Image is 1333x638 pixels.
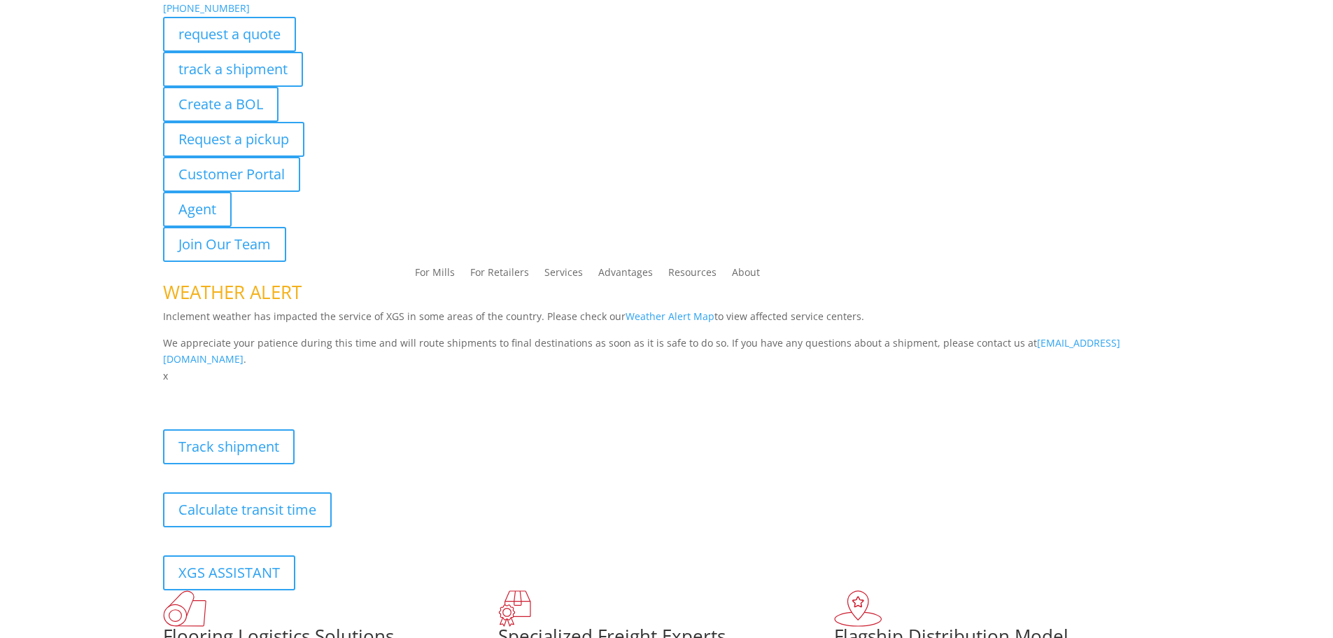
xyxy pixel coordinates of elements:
a: Agent [163,192,232,227]
a: Weather Alert Map [626,310,714,323]
p: x [163,368,1171,384]
span: WEATHER ALERT [163,279,302,305]
a: XGS ASSISTANT [163,555,295,590]
a: Resources [668,268,717,283]
p: We appreciate your patience during this time and will route shipments to final destinations as so... [163,335,1171,368]
a: Customer Portal [163,157,300,192]
a: Join Our Team [163,227,286,262]
img: xgs-icon-flagship-distribution-model-red [834,590,882,627]
img: xgs-icon-focused-on-flooring-red [498,590,531,627]
a: About [732,268,760,283]
a: Advantages [598,268,653,283]
a: Request a pickup [163,122,304,157]
a: [PHONE_NUMBER] [163,1,250,15]
a: For Retailers [470,268,529,283]
p: Inclement weather has impacted the service of XGS in some areas of the country. Please check our ... [163,308,1171,335]
a: Create a BOL [163,87,278,122]
a: Track shipment [163,429,295,464]
a: request a quote [163,17,296,52]
b: Visibility, transparency, and control for your entire supply chain. [163,387,475,400]
a: For Mills [415,268,455,283]
img: xgs-icon-total-supply-chain-intelligence-red [163,590,206,627]
a: Services [544,268,583,283]
a: track a shipment [163,52,303,87]
a: Calculate transit time [163,492,332,527]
